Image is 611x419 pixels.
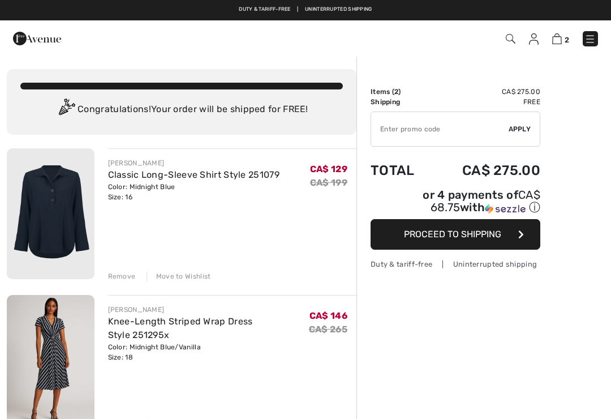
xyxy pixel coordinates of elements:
span: Apply [509,124,531,134]
s: CA$ 199 [310,177,347,188]
span: CA$ 146 [309,310,347,321]
div: Move to Wishlist [147,271,211,281]
a: Classic Long-Sleeve Shirt Style 251079 [108,169,279,180]
img: My Info [529,33,539,45]
td: Free [432,97,540,107]
div: or 4 payments ofCA$ 68.75withSezzle Click to learn more about Sezzle [371,190,540,219]
img: Classic Long-Sleeve Shirt Style 251079 [7,148,94,279]
img: 1ère Avenue [13,27,61,50]
a: 2 [552,32,569,45]
img: Congratulation2.svg [55,99,78,121]
div: Congratulations! Your order will be shipped for FREE! [20,99,343,121]
td: Items ( ) [371,87,432,97]
s: CA$ 265 [309,324,347,335]
img: Search [506,34,515,44]
a: Knee-Length Striped Wrap Dress Style 251295x [108,316,253,340]
input: Promo code [371,112,509,146]
div: [PERSON_NAME] [108,158,279,168]
button: Proceed to Shipping [371,219,540,250]
span: 2 [565,36,569,44]
img: Sezzle [485,204,526,214]
a: 1ère Avenue [13,32,61,43]
td: CA$ 275.00 [432,151,540,190]
img: Menu [584,33,596,45]
div: Duty & tariff-free | Uninterrupted shipping [371,259,540,270]
div: Remove [108,271,136,281]
td: Shipping [371,97,432,107]
td: Total [371,151,432,190]
div: or 4 payments of with [371,190,540,215]
span: CA$ 68.75 [431,188,540,214]
img: Shopping Bag [552,33,562,44]
span: 2 [394,88,398,96]
div: Color: Midnight Blue Size: 16 [108,182,279,202]
span: CA$ 129 [310,164,347,174]
div: [PERSON_NAME] [108,305,309,315]
td: CA$ 275.00 [432,87,540,97]
div: Color: Midnight Blue/Vanilla Size: 18 [108,342,309,362]
span: Proceed to Shipping [404,229,501,240]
